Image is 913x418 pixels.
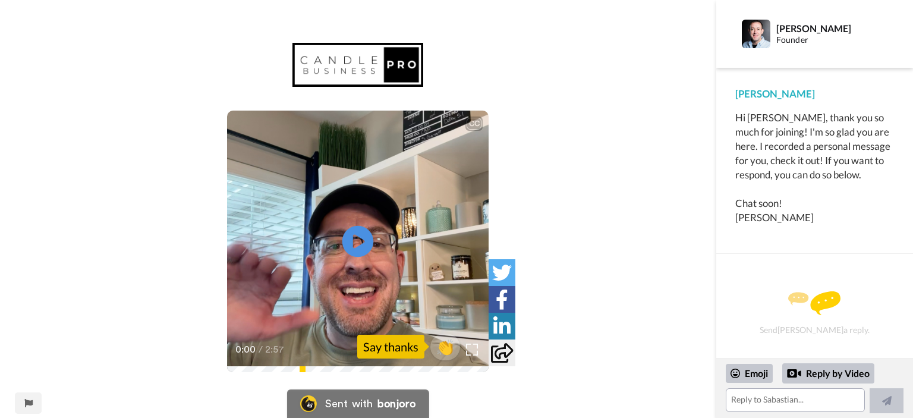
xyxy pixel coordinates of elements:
div: Say thanks [357,335,424,359]
div: Hi [PERSON_NAME], thank you so much for joining! I'm so glad you are here. I recorded a personal ... [735,111,894,225]
div: Reply by Video [782,363,874,384]
div: Sent with [325,398,373,409]
span: 2:57 [265,342,286,357]
img: message.svg [788,291,840,315]
div: Emoji [726,364,773,383]
div: Reply by Video [787,366,801,381]
span: 👏 [430,337,460,356]
span: 0:00 [235,342,256,357]
button: 👏 [430,334,460,360]
a: Bonjoro LogoSent withbonjoro [287,389,429,418]
div: Founder [776,35,893,45]
div: CC [467,118,481,130]
div: bonjoro [377,398,415,409]
img: Bonjoro Logo [300,395,317,412]
div: [PERSON_NAME] [776,23,893,34]
img: 9aefe4cc-4b29-4801-a19d-251c59b91866 [292,43,423,86]
span: / [259,342,263,357]
div: Send [PERSON_NAME] a reply. [732,275,897,352]
img: Profile Image [742,20,770,48]
img: Full screen [466,344,478,356]
div: [PERSON_NAME] [735,87,894,101]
